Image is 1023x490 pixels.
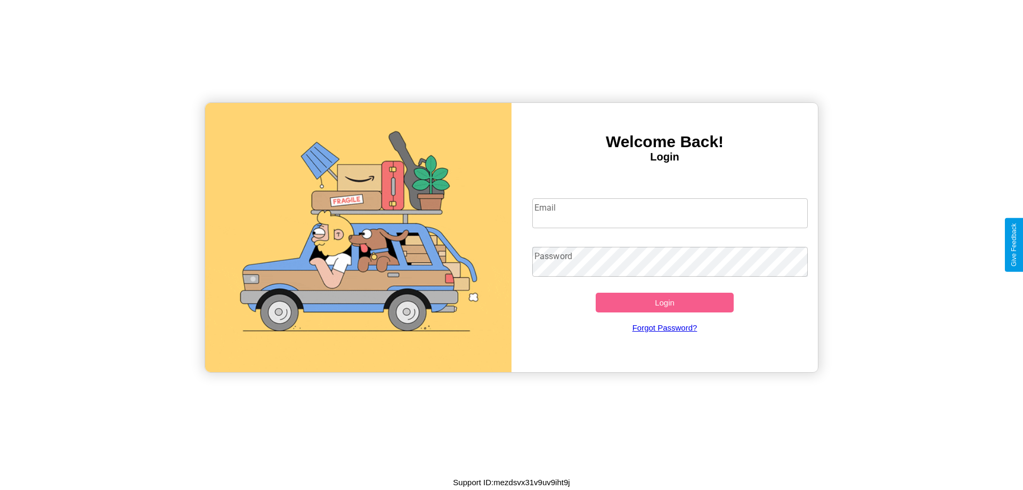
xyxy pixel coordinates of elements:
[527,312,803,343] a: Forgot Password?
[511,151,818,163] h4: Login
[205,103,511,372] img: gif
[596,293,734,312] button: Login
[453,475,570,489] p: Support ID: mezdsvx31v9uv9iht9j
[1010,223,1018,267] div: Give Feedback
[511,133,818,151] h3: Welcome Back!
